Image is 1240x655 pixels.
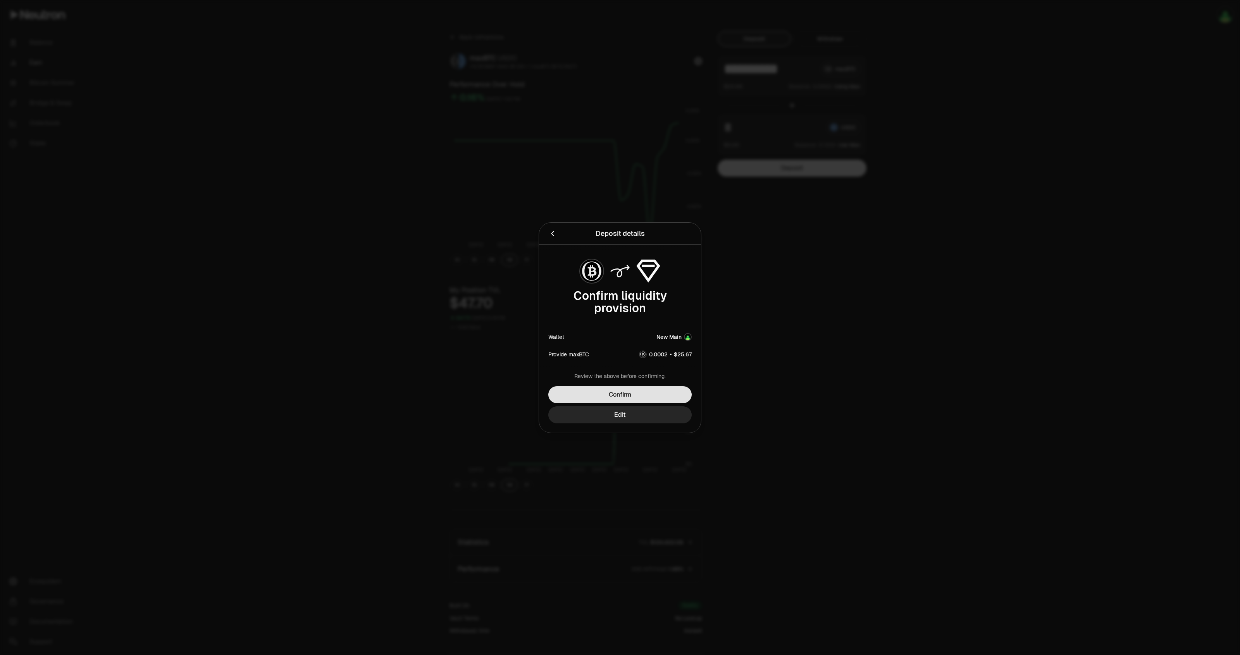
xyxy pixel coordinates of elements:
[548,350,589,358] div: Provide maxBTC
[548,406,692,423] button: Edit
[548,333,564,341] div: Wallet
[685,334,691,340] img: Account Image
[640,351,646,357] img: maxBTC Logo
[548,386,692,403] button: Confirm
[580,260,603,283] img: maxBTC Logo
[656,333,682,341] div: New Main
[548,228,557,239] button: Back
[656,333,692,341] button: New MainAccount Image
[548,290,692,315] div: Confirm liquidity provision
[548,372,692,380] div: Review the above before confirming.
[596,228,645,239] div: Deposit details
